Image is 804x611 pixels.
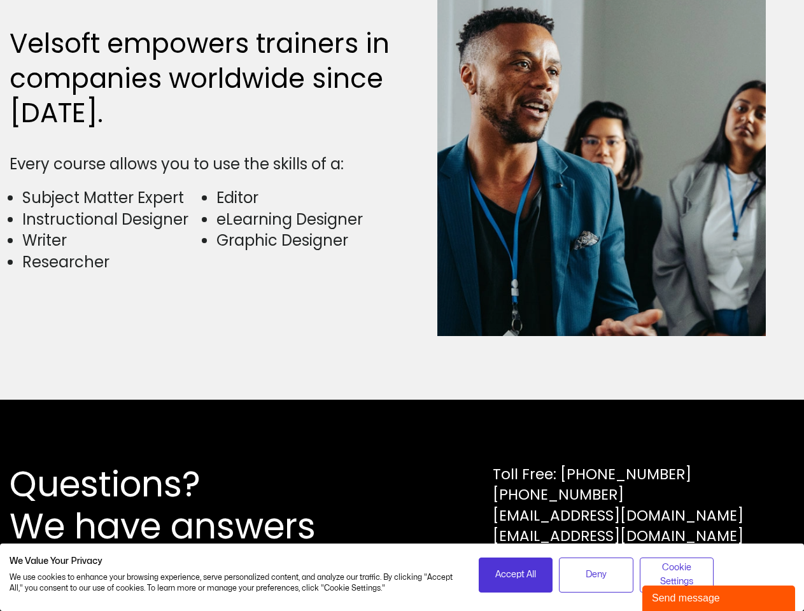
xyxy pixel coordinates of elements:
[10,572,460,594] p: We use cookies to enhance your browsing experience, serve personalized content, and analyze our t...
[10,153,396,175] div: Every course allows you to use the skills of a:
[586,568,607,582] span: Deny
[648,561,706,589] span: Cookie Settings
[10,27,396,131] h2: Velsoft empowers trainers in companies worldwide since [DATE].
[22,251,201,273] li: Researcher
[22,209,201,230] li: Instructional Designer
[493,464,744,546] div: Toll Free: [PHONE_NUMBER] [PHONE_NUMBER] [EMAIL_ADDRESS][DOMAIN_NAME] [EMAIL_ADDRESS][DOMAIN_NAME]
[495,568,536,582] span: Accept All
[22,187,201,209] li: Subject Matter Expert
[10,556,460,567] h2: We Value Your Privacy
[642,583,798,611] iframe: chat widget
[216,209,395,230] li: eLearning Designer
[559,558,633,593] button: Deny all cookies
[216,187,395,209] li: Editor
[640,558,714,593] button: Adjust cookie preferences
[10,463,362,547] h2: Questions? We have answers
[216,230,395,251] li: Graphic Designer
[479,558,553,593] button: Accept all cookies
[22,230,201,251] li: Writer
